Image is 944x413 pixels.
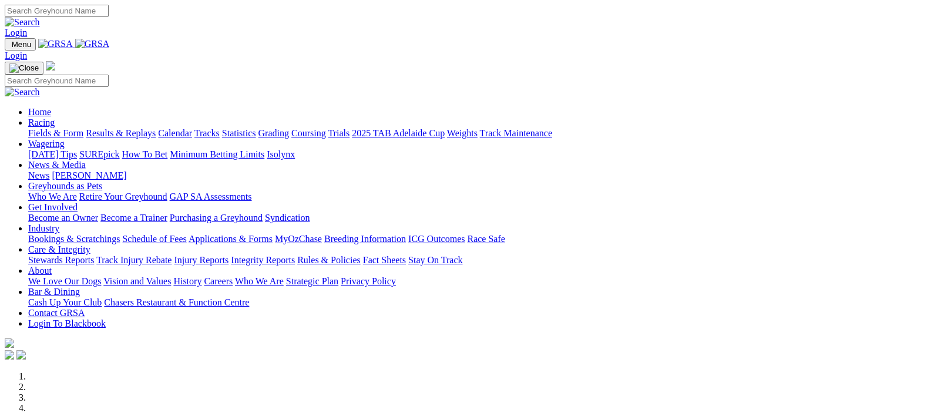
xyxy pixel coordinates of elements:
[28,117,55,127] a: Racing
[28,276,101,286] a: We Love Our Dogs
[28,266,52,276] a: About
[28,149,77,159] a: [DATE] Tips
[5,28,27,38] a: Login
[352,128,445,138] a: 2025 TAB Adelaide Cup
[5,62,43,75] button: Toggle navigation
[28,287,80,297] a: Bar & Dining
[222,128,256,138] a: Statistics
[28,192,77,202] a: Who We Are
[258,128,289,138] a: Grading
[408,234,465,244] a: ICG Outcomes
[363,255,406,265] a: Fact Sheets
[79,192,167,202] a: Retire Your Greyhound
[324,234,406,244] a: Breeding Information
[231,255,295,265] a: Integrity Reports
[291,128,326,138] a: Coursing
[204,276,233,286] a: Careers
[174,255,229,265] a: Injury Reports
[12,40,31,49] span: Menu
[28,160,86,170] a: News & Media
[28,107,51,117] a: Home
[5,5,109,17] input: Search
[28,234,120,244] a: Bookings & Scratchings
[5,350,14,360] img: facebook.svg
[28,192,939,202] div: Greyhounds as Pets
[122,149,168,159] a: How To Bet
[275,234,322,244] a: MyOzChase
[158,128,192,138] a: Calendar
[104,297,249,307] a: Chasers Restaurant & Function Centre
[5,51,27,61] a: Login
[28,128,939,139] div: Racing
[286,276,338,286] a: Strategic Plan
[86,128,156,138] a: Results & Replays
[28,234,939,244] div: Industry
[297,255,361,265] a: Rules & Policies
[28,181,102,191] a: Greyhounds as Pets
[189,234,273,244] a: Applications & Forms
[28,202,78,212] a: Get Involved
[170,213,263,223] a: Purchasing a Greyhound
[103,276,171,286] a: Vision and Values
[46,61,55,70] img: logo-grsa-white.png
[96,255,172,265] a: Track Injury Rebate
[341,276,396,286] a: Privacy Policy
[170,192,252,202] a: GAP SA Assessments
[467,234,505,244] a: Race Safe
[75,39,110,49] img: GRSA
[28,213,98,223] a: Become an Owner
[447,128,478,138] a: Weights
[480,128,552,138] a: Track Maintenance
[28,276,939,287] div: About
[5,17,40,28] img: Search
[235,276,284,286] a: Who We Are
[52,170,126,180] a: [PERSON_NAME]
[28,128,83,138] a: Fields & Form
[267,149,295,159] a: Isolynx
[408,255,462,265] a: Stay On Track
[16,350,26,360] img: twitter.svg
[5,338,14,348] img: logo-grsa-white.png
[28,244,90,254] a: Care & Integrity
[28,149,939,160] div: Wagering
[38,39,73,49] img: GRSA
[79,149,119,159] a: SUREpick
[28,170,939,181] div: News & Media
[9,63,39,73] img: Close
[265,213,310,223] a: Syndication
[100,213,167,223] a: Become a Trainer
[28,318,106,328] a: Login To Blackbook
[28,223,59,233] a: Industry
[28,170,49,180] a: News
[5,75,109,87] input: Search
[28,297,939,308] div: Bar & Dining
[122,234,186,244] a: Schedule of Fees
[28,255,94,265] a: Stewards Reports
[28,139,65,149] a: Wagering
[28,297,102,307] a: Cash Up Your Club
[5,38,36,51] button: Toggle navigation
[5,87,40,98] img: Search
[28,308,85,318] a: Contact GRSA
[170,149,264,159] a: Minimum Betting Limits
[194,128,220,138] a: Tracks
[328,128,350,138] a: Trials
[173,276,201,286] a: History
[28,255,939,266] div: Care & Integrity
[28,213,939,223] div: Get Involved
